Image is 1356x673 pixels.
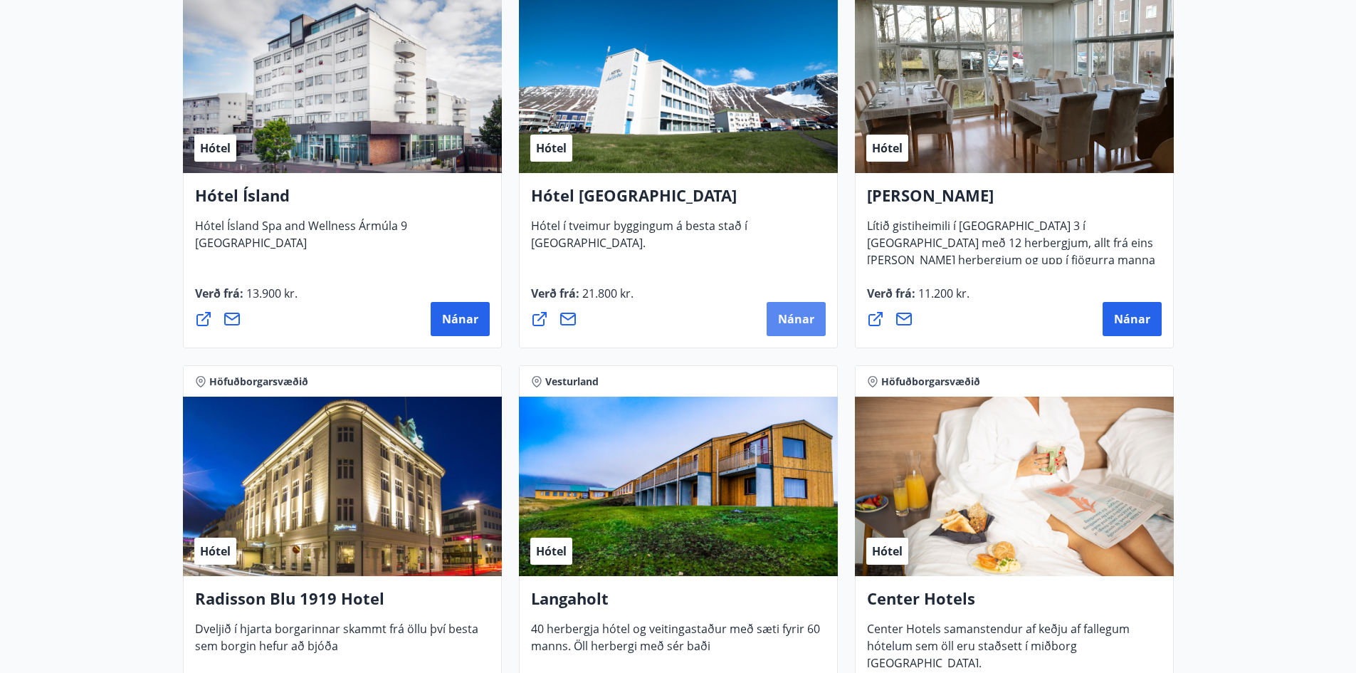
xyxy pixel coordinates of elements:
span: 11.200 kr. [915,286,969,301]
span: 13.900 kr. [243,286,298,301]
span: Hótel [536,140,567,156]
button: Nánar [431,302,490,336]
span: Höfuðborgarsvæðið [881,375,980,389]
span: 21.800 kr. [579,286,634,301]
span: Hótel [200,543,231,559]
span: Hótel [872,140,903,156]
h4: Hótel [GEOGRAPHIC_DATA] [531,184,826,217]
h4: Center Hotels [867,588,1162,620]
span: Dveljið í hjarta borgarinnar skammt frá öllu því besta sem borgin hefur að bjóða [195,621,478,665]
span: Lítið gistiheimili í [GEOGRAPHIC_DATA] 3 í [GEOGRAPHIC_DATA] með 12 herbergjum, allt frá eins [PE... [867,218,1155,296]
h4: Langaholt [531,588,826,620]
span: 40 herbergja hótel og veitingastaður með sæti fyrir 60 manns. Öll herbergi með sér baði [531,621,820,665]
span: Verð frá : [867,286,969,313]
button: Nánar [767,302,826,336]
span: Höfuðborgarsvæðið [209,375,308,389]
span: Nánar [1114,311,1150,327]
span: Verð frá : [195,286,298,313]
h4: [PERSON_NAME] [867,184,1162,217]
button: Nánar [1103,302,1162,336]
h4: Hótel Ísland [195,184,490,217]
span: Hótel [872,543,903,559]
span: Hótel [200,140,231,156]
span: Verð frá : [531,286,634,313]
span: Vesturland [545,375,599,389]
span: Nánar [778,311,814,327]
span: Hótel [536,543,567,559]
span: Hótel í tveimur byggingum á besta stað í [GEOGRAPHIC_DATA]. [531,218,747,262]
h4: Radisson Blu 1919 Hotel [195,588,490,620]
span: Nánar [442,311,478,327]
span: Hótel Ísland Spa and Wellness Ármúla 9 [GEOGRAPHIC_DATA] [195,218,407,262]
